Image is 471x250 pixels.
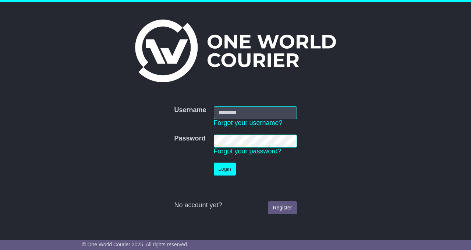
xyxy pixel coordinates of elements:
a: Forgot your username? [214,119,283,126]
button: Login [214,163,236,176]
div: No account yet? [174,201,297,209]
span: © One World Courier 2025. All rights reserved. [82,242,188,247]
a: Forgot your password? [214,147,281,155]
label: Password [174,135,205,143]
label: Username [174,106,206,114]
a: Register [268,201,297,214]
img: One World [135,20,336,82]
